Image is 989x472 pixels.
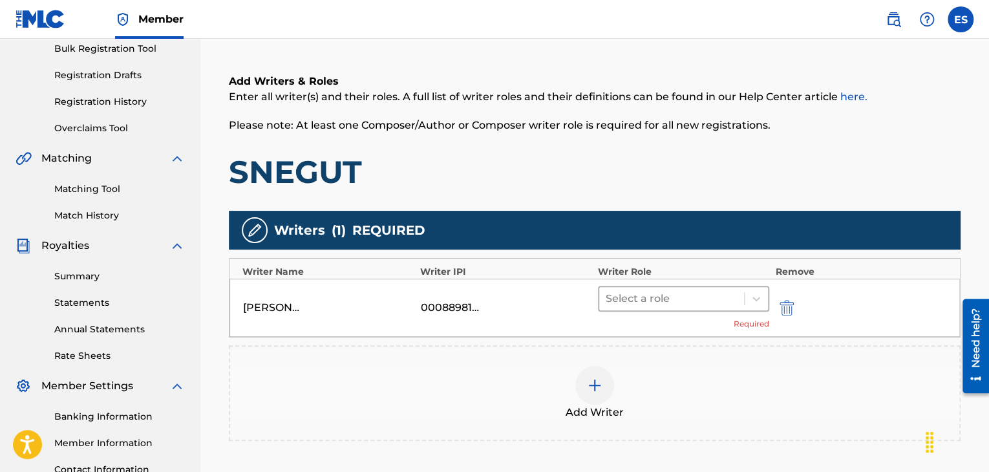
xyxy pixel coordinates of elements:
[54,69,185,82] a: Registration Drafts
[229,119,771,131] span: Please note: At least one Composer/Author or Composer writer role is required for all new registr...
[54,296,185,310] a: Statements
[953,294,989,398] iframe: Resource Center
[229,153,961,191] h1: SNEGUT
[169,238,185,253] img: expand
[924,410,989,472] div: Джаджи за чат
[332,220,346,240] span: ( 1 )
[54,122,185,135] a: Overclaims Tool
[16,238,31,253] img: Royalties
[598,265,769,279] div: Writer Role
[169,378,185,394] img: expand
[229,91,867,103] span: Enter all writer(s) and their roles. A full list of writer roles and their definitions can be fou...
[41,151,92,166] span: Matching
[274,220,325,240] span: Writers
[41,238,89,253] span: Royalties
[54,209,185,222] a: Match History
[16,378,31,394] img: Member Settings
[352,220,425,240] span: REQUIRED
[840,91,867,103] a: here.
[138,12,184,27] span: Member
[734,318,769,330] span: Required
[880,6,906,32] a: Public Search
[780,300,794,316] img: 12a2ab48e56ec057fbd8.svg
[54,182,185,196] a: Matching Tool
[54,323,185,336] a: Annual Statements
[566,405,624,420] span: Add Writer
[919,12,935,27] img: help
[54,42,185,56] a: Bulk Registration Tool
[16,151,32,166] img: Matching
[420,265,591,279] div: Writer IPI
[41,378,133,394] span: Member Settings
[54,95,185,109] a: Registration History
[54,270,185,283] a: Summary
[886,12,901,27] img: search
[919,423,940,462] div: Плъзни
[54,436,185,450] a: Member Information
[115,12,131,27] img: Top Rightsholder
[924,410,989,472] iframe: Chat Widget
[169,151,185,166] img: expand
[229,74,961,89] h6: Add Writers & Roles
[54,349,185,363] a: Rate Sheets
[247,222,262,238] img: writers
[948,6,973,32] div: User Menu
[54,410,185,424] a: Banking Information
[16,10,65,28] img: MLC Logo
[242,265,414,279] div: Writer Name
[914,6,940,32] div: Help
[587,378,602,393] img: add
[776,265,947,279] div: Remove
